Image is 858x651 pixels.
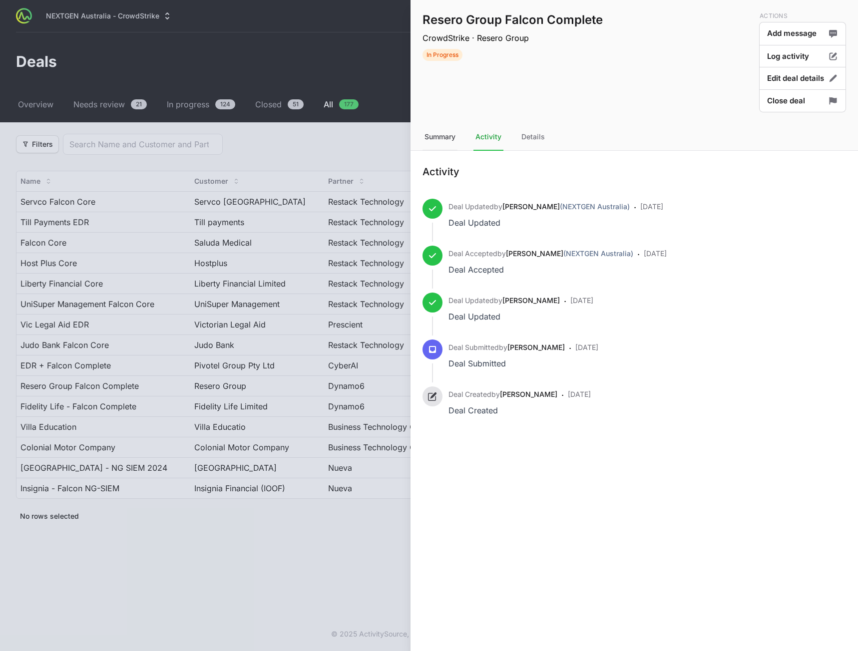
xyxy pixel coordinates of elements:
a: [PERSON_NAME] [507,343,565,351]
ul: Activity history timeline [423,199,846,433]
span: Deal Submitted [448,343,499,351]
button: Add message [759,22,846,45]
div: Details [519,124,547,151]
span: (NEXTGEN Australia) [560,202,630,211]
p: by [448,249,633,259]
a: [PERSON_NAME](NEXTGEN Australia) [502,202,630,211]
button: Close deal [759,89,846,113]
time: [DATE] [640,202,663,211]
div: Deal Accepted [448,263,633,277]
h1: Resero Group Falcon Complete [423,12,603,28]
span: Deal Created [448,390,491,398]
p: Actions [760,12,846,20]
span: · [564,295,566,324]
div: Deal Updated [448,310,560,324]
span: Deal Updated [448,202,494,211]
button: Edit deal details [759,67,846,90]
div: Summary [423,124,457,151]
span: · [569,341,571,370]
time: [DATE] [570,296,593,305]
span: (NEXTGEN Australia) [563,249,633,258]
a: [PERSON_NAME] [502,296,560,305]
button: Log activity [759,45,846,68]
span: · [637,248,640,277]
nav: Tabs [411,124,858,151]
time: [DATE] [644,249,667,258]
h1: Activity [423,165,846,179]
p: by [448,342,565,352]
span: · [561,388,564,417]
span: · [634,201,636,230]
p: by [448,296,560,306]
time: [DATE] [568,390,591,398]
a: [PERSON_NAME](NEXTGEN Australia) [506,249,633,258]
div: Deal Created [448,403,557,417]
p: CrowdStrike · Resero Group [423,32,603,44]
span: Deal Accepted [448,249,497,258]
div: Deal actions [759,12,846,112]
a: [PERSON_NAME] [500,390,557,398]
p: by [448,202,630,212]
div: Deal Submitted [448,356,565,370]
p: by [448,389,557,399]
time: [DATE] [575,343,598,351]
div: Activity [473,124,503,151]
span: Deal Updated [448,296,494,305]
div: Deal Updated [448,216,630,230]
